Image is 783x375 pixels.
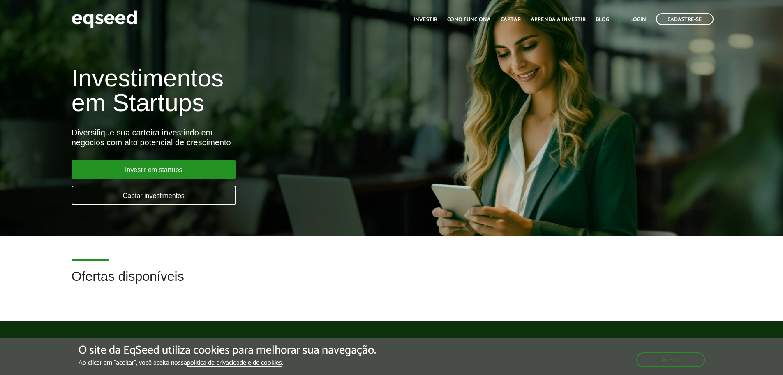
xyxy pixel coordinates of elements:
a: Cadastre-se [656,13,714,25]
a: Investir em startups [72,160,236,179]
a: Captar investimentos [72,186,236,205]
h1: Investimentos em Startups [72,66,451,115]
div: Diversifique sua carteira investindo em negócios com alto potencial de crescimento [72,128,451,147]
a: Investir [413,17,437,22]
a: Blog [596,17,609,22]
a: Login [630,17,646,22]
a: Captar [501,17,521,22]
img: EqSeed [72,8,137,30]
button: Aceitar [636,352,705,367]
a: política de privacidade e de cookies [187,360,282,367]
h5: O site da EqSeed utiliza cookies para melhorar sua navegação. [79,344,376,357]
a: Como funciona [447,17,491,22]
a: Aprenda a investir [531,17,586,22]
p: Ao clicar em "aceitar", você aceita nossa . [79,359,376,367]
h2: Ofertas disponíveis [72,269,712,296]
